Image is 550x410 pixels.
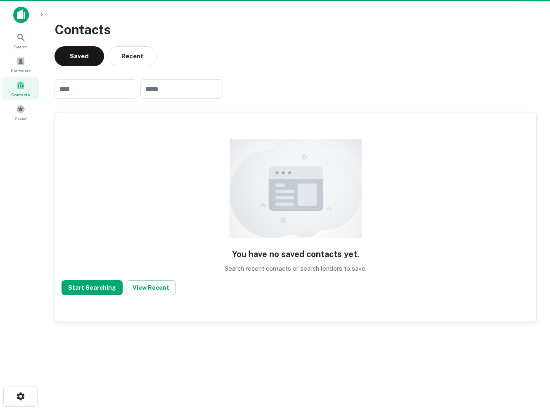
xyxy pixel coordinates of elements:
span: Borrowers [11,67,31,74]
img: empty content [230,139,362,238]
p: Search recent contacts or search lenders to save. [225,264,367,274]
button: Start Searching [62,280,123,295]
button: View Recent [126,280,176,295]
span: Search [14,43,28,50]
h3: Contacts [55,20,537,40]
h5: You have no saved contacts yet. [232,248,359,260]
button: Recent [107,46,157,66]
img: capitalize-icon.png [13,7,29,23]
a: Search [2,29,39,52]
a: Contacts [2,77,39,100]
iframe: Chat Widget [509,344,550,384]
button: Saved [55,46,104,66]
a: Saved [2,101,39,124]
span: Saved [15,115,27,122]
span: Contacts [11,91,30,98]
a: Borrowers [2,53,39,76]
